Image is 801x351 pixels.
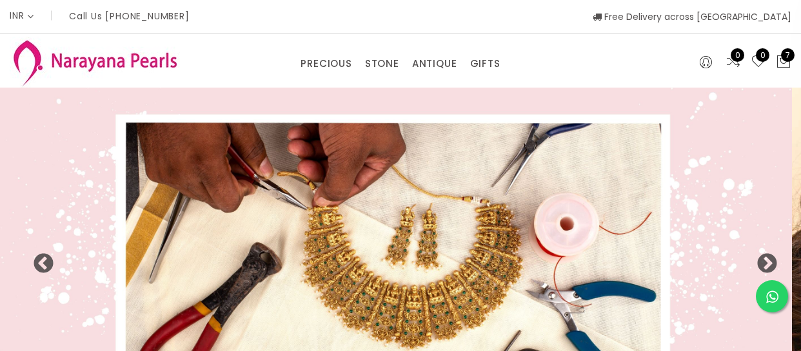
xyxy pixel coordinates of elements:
[776,54,791,71] button: 7
[756,253,769,266] button: Next
[69,12,190,21] p: Call Us [PHONE_NUMBER]
[731,48,744,62] span: 0
[301,54,351,73] a: PRECIOUS
[756,48,769,62] span: 0
[470,54,500,73] a: GIFTS
[412,54,457,73] a: ANTIQUE
[32,253,45,266] button: Previous
[726,54,741,71] a: 0
[751,54,766,71] a: 0
[365,54,399,73] a: STONE
[593,10,791,23] span: Free Delivery across [GEOGRAPHIC_DATA]
[781,48,795,62] span: 7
